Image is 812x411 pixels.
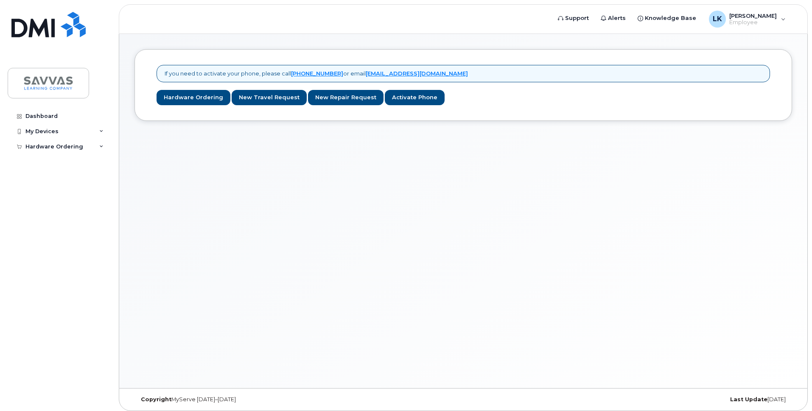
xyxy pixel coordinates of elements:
a: Hardware Ordering [157,90,230,106]
strong: Last Update [730,396,767,403]
a: New Repair Request [308,90,384,106]
strong: Copyright [141,396,171,403]
p: If you need to activate your phone, please call or email [165,70,468,78]
a: [EMAIL_ADDRESS][DOMAIN_NAME] [366,70,468,77]
a: [PHONE_NUMBER] [291,70,343,77]
a: New Travel Request [232,90,307,106]
a: Activate Phone [385,90,445,106]
div: [DATE] [573,396,792,403]
div: MyServe [DATE]–[DATE] [134,396,354,403]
